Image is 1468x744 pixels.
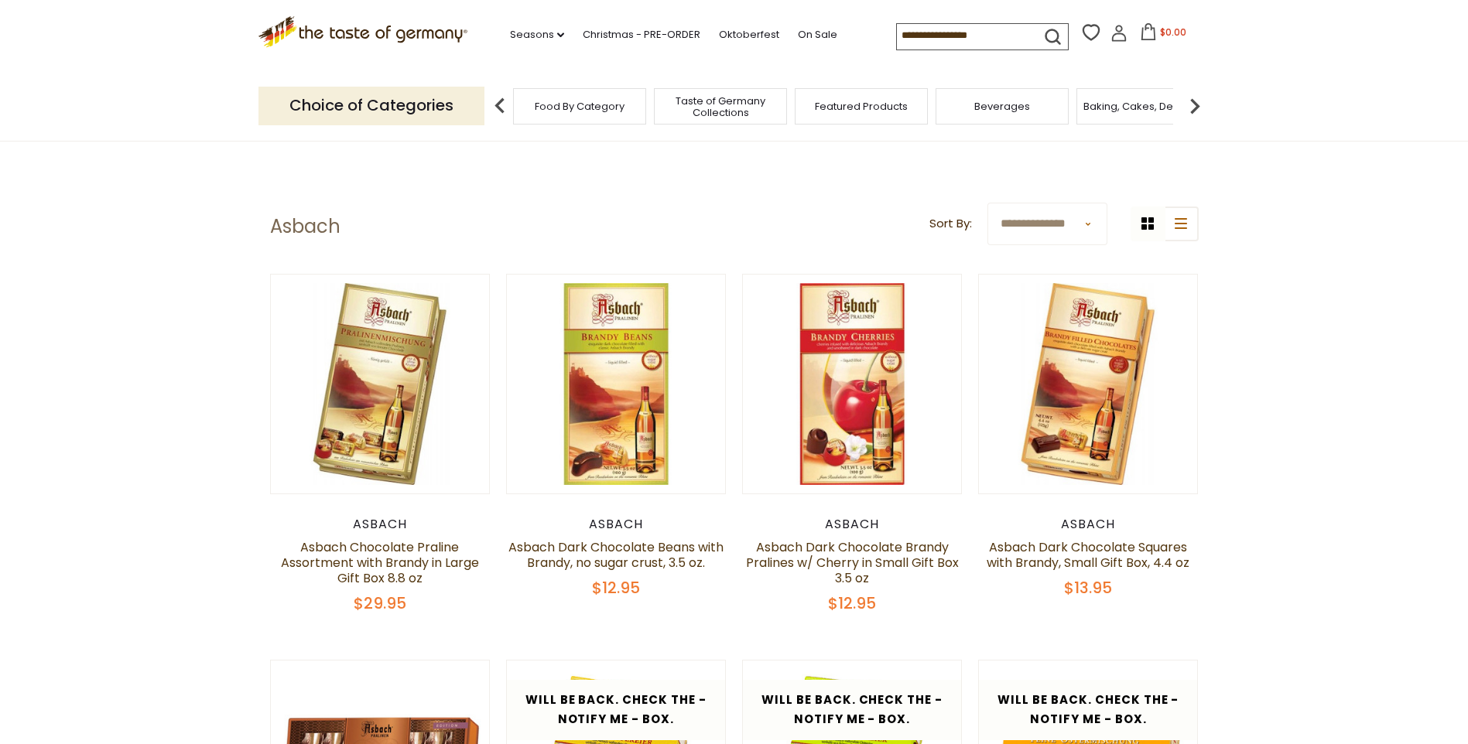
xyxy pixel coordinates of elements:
img: Asbach Dark Chocolate Squares with Brandy and Sugar Crust in Small Gift Box [979,275,1198,493]
a: Baking, Cakes, Desserts [1083,101,1203,112]
img: Asbach Chocolate Praline Assortment with Brandy in Gift Box [271,275,490,493]
a: Asbach Dark Chocolate Beans with Brandy, no sugar crust, 3.5 oz. [508,538,724,572]
a: Christmas - PRE-ORDER [583,26,700,43]
a: Asbach Chocolate Praline Assortment with Brandy in Large Gift Box 8.8 oz [281,538,479,587]
a: On Sale [798,26,837,43]
a: Asbach Dark Chocolate Squares with Brandy, Small Gift Box, 4.4 oz [987,538,1189,572]
span: $12.95 [828,592,876,614]
h1: Asbach [270,215,340,238]
img: previous arrow [484,90,515,121]
span: $0.00 [1160,26,1186,39]
button: $0.00 [1131,23,1196,46]
a: Food By Category [535,101,624,112]
a: Beverages [974,101,1030,112]
div: Asbach [978,517,1199,532]
a: Taste of Germany Collections [659,95,782,118]
a: Featured Products [815,101,908,112]
a: Asbach Dark Chocolate Brandy Pralines w/ Cherry in Small Gift Box 3.5 oz [746,538,959,587]
p: Choice of Categories [258,87,484,125]
label: Sort By: [929,214,972,234]
span: $29.95 [354,592,406,614]
div: Asbach [506,517,727,532]
img: Asbach Dark Chocolate Brandy Pralines with Cherry in Small Gift Box [743,275,962,493]
div: Asbach [742,517,963,532]
img: Asbach Dark Chocolate Beans with Brandy in Small Gift Box (no sugar crust) [507,275,726,493]
a: Oktoberfest [719,26,779,43]
span: $13.95 [1064,577,1112,599]
a: Seasons [510,26,564,43]
img: next arrow [1179,90,1210,121]
div: Asbach [270,517,491,532]
span: $12.95 [592,577,640,599]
